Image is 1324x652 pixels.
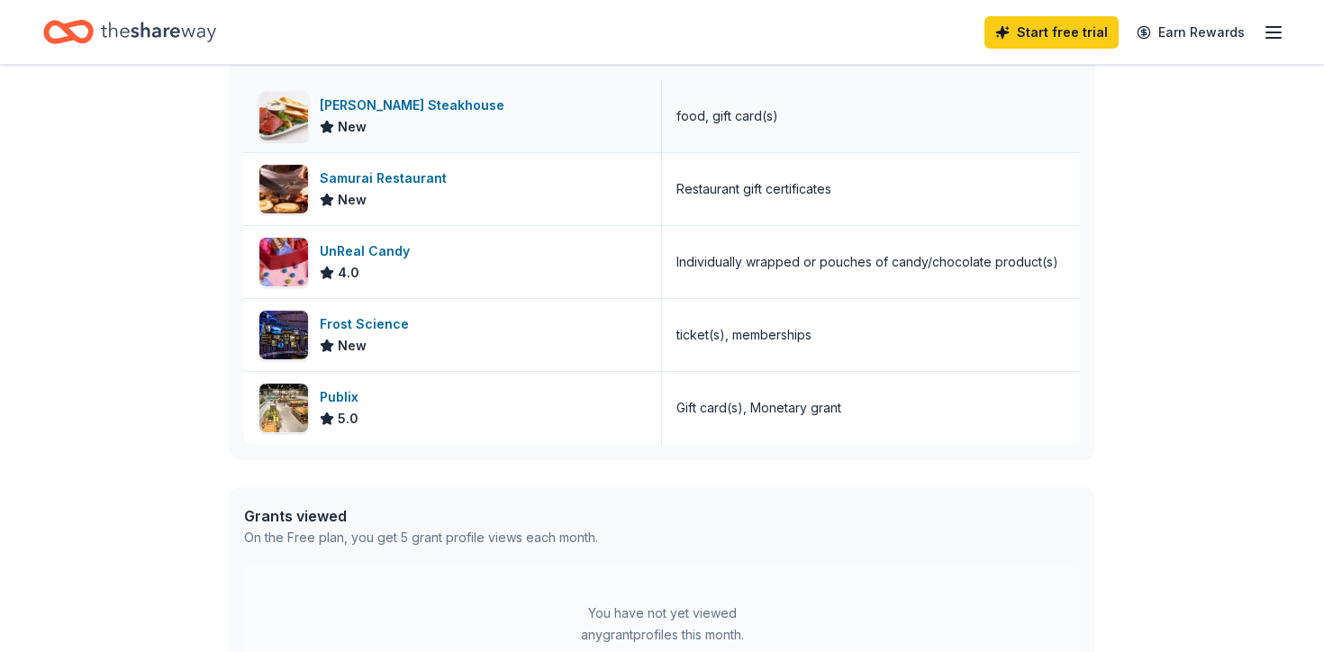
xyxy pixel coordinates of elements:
[244,527,598,548] div: On the Free plan, you get 5 grant profile views each month.
[676,397,841,419] div: Gift card(s), Monetary grant
[259,311,308,359] img: Image for Frost Science
[338,116,367,138] span: New
[549,602,775,646] div: You have not yet viewed any grant profiles this month.
[43,11,216,53] a: Home
[259,92,308,140] img: Image for Perry's Steakhouse
[338,189,367,211] span: New
[338,335,367,357] span: New
[338,262,359,284] span: 4.0
[1126,16,1256,49] a: Earn Rewards
[320,386,366,408] div: Publix
[676,324,812,346] div: ticket(s), memberships
[320,168,454,189] div: Samurai Restaurant
[244,505,598,527] div: Grants viewed
[320,95,512,116] div: [PERSON_NAME] Steakhouse
[259,238,308,286] img: Image for UnReal Candy
[320,240,417,262] div: UnReal Candy
[259,384,308,432] img: Image for Publix
[984,16,1119,49] a: Start free trial
[259,165,308,213] img: Image for Samurai Restaurant
[676,178,831,200] div: Restaurant gift certificates
[676,251,1058,273] div: Individually wrapped or pouches of candy/chocolate product(s)
[676,105,778,127] div: food, gift card(s)
[338,408,358,430] span: 5.0
[320,313,416,335] div: Frost Science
